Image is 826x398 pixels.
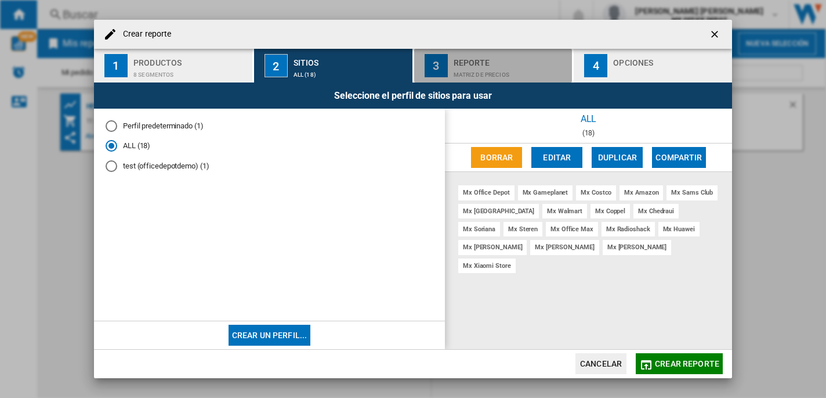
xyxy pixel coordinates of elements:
[254,49,414,83] button: 2 Sitios ALL (18)
[652,147,705,168] button: Compartir
[425,54,448,77] div: 3
[546,222,598,236] div: mx office max
[602,222,655,236] div: mx radioshack
[633,204,679,218] div: mx chedraui
[117,28,171,40] h4: Crear reporte
[106,161,433,172] md-radio-button: test (officedepotdemo) (1)
[619,185,663,200] div: mx amazon
[613,53,727,66] div: Opciones
[542,204,587,218] div: mx walmart
[133,53,248,66] div: Productos
[106,120,433,131] md-radio-button: Perfil predeterminado (1)
[584,54,607,77] div: 4
[106,141,433,152] md-radio-button: ALL (18)
[658,222,700,236] div: mx huawei
[704,23,727,46] button: getI18NText('BUTTONS.CLOSE_DIALOG')
[471,147,522,168] button: Borrar
[575,353,626,374] button: Cancelar
[265,54,288,77] div: 2
[518,185,573,200] div: mx gameplanet
[445,109,732,129] div: ALL
[94,83,732,109] div: Seleccione el perfil de sitios para usar
[458,240,527,254] div: mx [PERSON_NAME]
[454,53,568,66] div: Reporte
[458,259,516,273] div: mx xiaomi store
[104,54,128,77] div: 1
[445,129,732,137] div: (18)
[576,185,616,200] div: mx costco
[294,53,408,66] div: Sitios
[229,325,311,346] button: Crear un perfil...
[666,185,718,200] div: mx sams club
[603,240,671,254] div: mx [PERSON_NAME]
[503,222,542,236] div: mx steren
[574,49,732,83] button: 4 Opciones
[590,204,630,218] div: mx coppel
[530,240,599,254] div: mx [PERSON_NAME]
[655,359,719,368] span: Crear reporte
[458,222,500,236] div: mx soriana
[531,147,582,168] button: Editar
[709,28,723,42] ng-md-icon: getI18NText('BUTTONS.CLOSE_DIALOG')
[133,66,248,78] div: 8 segmentos
[414,49,574,83] button: 3 Reporte Matriz de precios
[592,147,643,168] button: Duplicar
[458,204,539,218] div: mx [GEOGRAPHIC_DATA]
[294,66,408,78] div: ALL (18)
[454,66,568,78] div: Matriz de precios
[636,353,723,374] button: Crear reporte
[94,49,253,83] button: 1 Productos 8 segmentos
[458,185,515,200] div: mx office depot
